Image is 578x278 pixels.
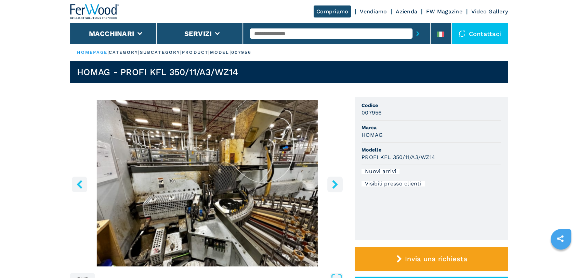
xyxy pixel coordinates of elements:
[362,169,399,174] div: Nuovi arrivi
[231,49,252,56] p: 007956
[109,49,140,56] p: category |
[426,8,462,15] a: FW Magazine
[89,29,134,38] button: Macchinari
[77,67,238,77] h1: HOMAG - PROFI KFL 350/11/A3/WZ14
[405,255,467,263] span: Invia una richiesta
[471,8,508,15] a: Video Gallery
[549,247,573,273] iframe: Chat
[70,100,344,266] div: Go to Slide 5
[70,100,344,266] img: Bordatrice LOTTO 1 HOMAG PROFI KFL 350/11/A3/WZ14
[552,230,569,247] a: sharethis
[327,177,343,192] button: right-button
[362,124,501,131] span: Marca
[77,50,107,55] a: HOMEPAGE
[362,181,425,186] div: Visibili presso clienti
[362,109,382,117] h3: 007956
[360,8,387,15] a: Vendiamo
[107,50,109,55] span: |
[184,29,212,38] button: Servizi
[210,49,231,56] p: model |
[396,8,417,15] a: Azienda
[355,247,508,271] button: Invia una richiesta
[362,131,383,139] h3: HOMAG
[362,146,501,153] span: Modello
[182,49,210,56] p: product |
[70,4,119,19] img: Ferwood
[362,102,501,109] span: Codice
[452,23,508,44] div: Contattaci
[72,177,87,192] button: left-button
[362,153,435,161] h3: PROFI KFL 350/11/A3/WZ14
[140,49,182,56] p: subcategory |
[412,26,423,41] button: submit-button
[314,5,351,17] a: Compriamo
[459,30,465,37] img: Contattaci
